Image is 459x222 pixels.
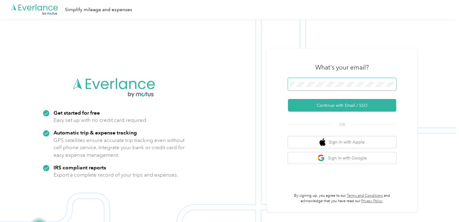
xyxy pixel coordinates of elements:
button: google logoSign in with Google [288,152,396,164]
p: GPS satellites ensure accurate trip tracking even without cell phone service. Integrate your bank... [54,137,185,159]
strong: IRS compliant reports [54,164,106,171]
a: Terms and Conditions [347,193,383,198]
strong: Get started for free [54,109,100,116]
button: apple logoSign in with Apple [288,136,396,148]
div: Simplify mileage and expenses [65,6,132,14]
img: google logo [317,154,325,162]
p: Export a complete record of your trips and expenses. [54,171,178,179]
h3: What's your email? [315,63,369,72]
button: Continue with Email / SSO [288,99,396,112]
a: Privacy Policy [361,199,383,203]
p: By signing up, you agree to our and acknowledge that you have read our . [288,193,396,204]
img: apple logo [319,138,325,146]
span: OR [331,122,353,128]
p: Easy set up with no credit card required [54,116,146,124]
strong: Automatic trip & expense tracking [54,129,137,136]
